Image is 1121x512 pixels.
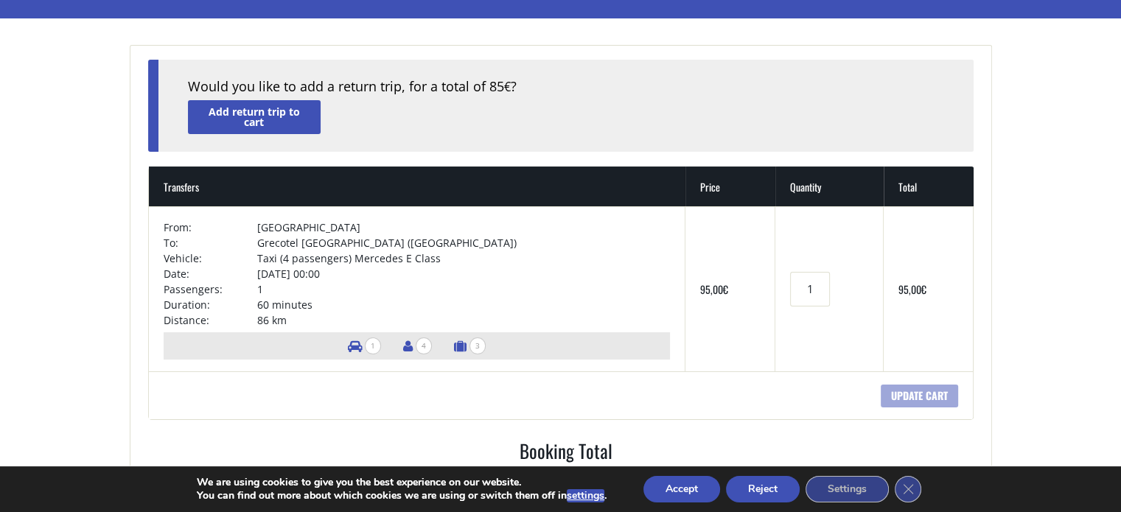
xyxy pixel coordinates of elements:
td: [DATE] 00:00 [257,266,670,281]
span: 1 [365,337,381,354]
th: Total [884,166,974,206]
div: Would you like to add a return trip, for a total of 85 ? [188,77,944,97]
bdi: 95,00 [898,281,926,297]
th: Quantity [775,166,884,206]
button: Reject [726,476,800,502]
th: Price [685,166,775,206]
input: Transfers quantity [790,272,830,306]
bdi: 95,00 [700,281,728,297]
span: € [504,79,511,95]
td: To: [164,235,257,250]
td: 86 km [257,312,670,328]
td: [GEOGRAPHIC_DATA] [257,220,670,235]
span: 4 [416,337,432,354]
p: You can find out more about which cookies we are using or switch them off in . [197,489,607,502]
td: Distance: [164,312,257,328]
td: 60 minutes [257,297,670,312]
li: Number of passengers [396,332,439,360]
h2: Booking Total [520,438,974,473]
li: Number of luggage items [447,332,493,360]
input: Update cart [881,385,958,407]
td: Duration: [164,297,257,312]
button: Accept [643,476,720,502]
td: Date: [164,266,257,281]
td: Grecotel [GEOGRAPHIC_DATA] ([GEOGRAPHIC_DATA]) [257,235,670,250]
td: Passengers: [164,281,257,297]
span: € [723,281,728,297]
button: Settings [806,476,889,502]
button: Close GDPR Cookie Banner [895,476,921,502]
td: From: [164,220,257,235]
td: Taxi (4 passengers) Mercedes E Class [257,250,670,266]
th: Transfers [149,166,686,206]
span: € [921,281,926,297]
a: Add return trip to cart [188,100,321,133]
p: We are using cookies to give you the best experience on our website. [197,476,607,489]
li: Number of vehicles [341,332,388,360]
td: 1 [257,281,670,297]
td: Vehicle: [164,250,257,266]
button: settings [567,489,604,502]
span: 3 [469,337,486,354]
